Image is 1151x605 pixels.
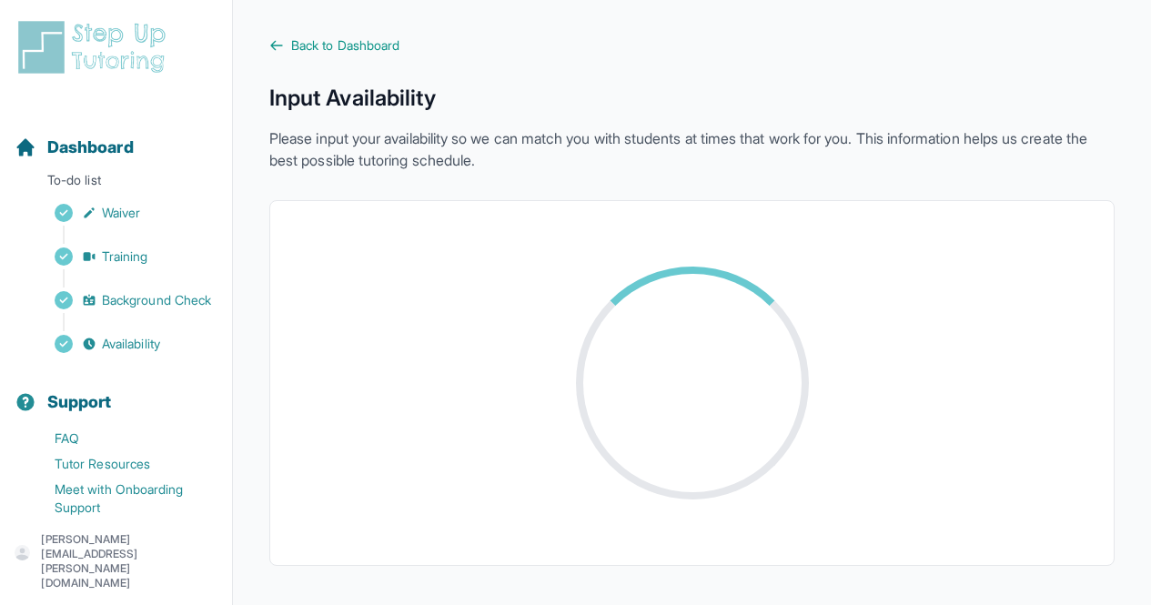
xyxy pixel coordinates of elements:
[15,244,232,269] a: Training
[102,247,148,266] span: Training
[269,84,1115,113] h1: Input Availability
[15,331,232,357] a: Availability
[269,127,1115,171] p: Please input your availability so we can match you with students at times that work for you. This...
[15,532,217,590] button: [PERSON_NAME][EMAIL_ADDRESS][PERSON_NAME][DOMAIN_NAME]
[291,36,399,55] span: Back to Dashboard
[47,389,112,415] span: Support
[41,532,217,590] p: [PERSON_NAME][EMAIL_ADDRESS][PERSON_NAME][DOMAIN_NAME]
[15,451,232,477] a: Tutor Resources
[15,477,232,520] a: Meet with Onboarding Support
[102,335,160,353] span: Availability
[15,426,232,451] a: FAQ
[15,18,177,76] img: logo
[102,204,140,222] span: Waiver
[269,36,1115,55] a: Back to Dashboard
[15,200,232,226] a: Waiver
[7,171,225,197] p: To-do list
[15,135,134,160] a: Dashboard
[15,287,232,313] a: Background Check
[102,291,211,309] span: Background Check
[47,135,134,160] span: Dashboard
[7,106,225,167] button: Dashboard
[7,360,225,422] button: Support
